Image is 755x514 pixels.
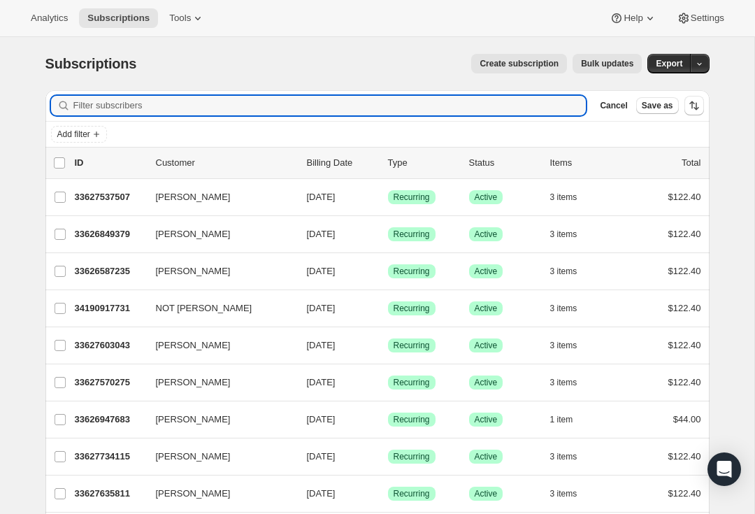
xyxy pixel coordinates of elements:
[394,340,430,351] span: Recurring
[75,299,701,318] div: 34190917731NOT [PERSON_NAME][DATE]SuccessRecurringSuccessActive3 items$122.40
[307,303,336,313] span: [DATE]
[550,377,577,388] span: 3 items
[475,414,498,425] span: Active
[668,192,701,202] span: $122.40
[148,408,287,431] button: [PERSON_NAME]
[75,413,145,427] p: 33626947683
[471,54,567,73] button: Create subscription
[394,451,430,462] span: Recurring
[550,187,593,207] button: 3 items
[148,223,287,245] button: [PERSON_NAME]
[550,303,577,314] span: 3 items
[550,192,577,203] span: 3 items
[87,13,150,24] span: Subscriptions
[673,414,701,424] span: $44.00
[75,410,701,429] div: 33626947683[PERSON_NAME][DATE]SuccessRecurringSuccessActive1 item$44.00
[475,229,498,240] span: Active
[307,414,336,424] span: [DATE]
[75,156,145,170] p: ID
[307,377,336,387] span: [DATE]
[691,13,724,24] span: Settings
[550,488,577,499] span: 3 items
[161,8,213,28] button: Tools
[307,229,336,239] span: [DATE]
[307,451,336,462] span: [DATE]
[600,100,627,111] span: Cancel
[394,266,430,277] span: Recurring
[668,8,733,28] button: Settings
[668,488,701,499] span: $122.40
[45,56,137,71] span: Subscriptions
[550,410,589,429] button: 1 item
[636,97,679,114] button: Save as
[156,190,231,204] span: [PERSON_NAME]
[169,13,191,24] span: Tools
[480,58,559,69] span: Create subscription
[550,299,593,318] button: 3 items
[684,96,704,115] button: Sort the results
[668,266,701,276] span: $122.40
[394,488,430,499] span: Recurring
[394,192,430,203] span: Recurring
[550,484,593,504] button: 3 items
[594,97,633,114] button: Cancel
[475,377,498,388] span: Active
[475,192,498,203] span: Active
[148,371,287,394] button: [PERSON_NAME]
[394,303,430,314] span: Recurring
[668,451,701,462] span: $122.40
[307,488,336,499] span: [DATE]
[656,58,682,69] span: Export
[550,224,593,244] button: 3 items
[550,414,573,425] span: 1 item
[475,340,498,351] span: Active
[73,96,587,115] input: Filter subscribers
[307,266,336,276] span: [DATE]
[156,450,231,464] span: [PERSON_NAME]
[642,100,673,111] span: Save as
[79,8,158,28] button: Subscriptions
[573,54,642,73] button: Bulk updates
[75,264,145,278] p: 33626587235
[550,447,593,466] button: 3 items
[307,192,336,202] span: [DATE]
[75,301,145,315] p: 34190917731
[550,229,577,240] span: 3 items
[550,262,593,281] button: 3 items
[307,156,377,170] p: Billing Date
[75,487,145,501] p: 33627635811
[156,487,231,501] span: [PERSON_NAME]
[75,376,145,390] p: 33627570275
[601,8,665,28] button: Help
[394,414,430,425] span: Recurring
[550,266,577,277] span: 3 items
[550,451,577,462] span: 3 items
[75,373,701,392] div: 33627570275[PERSON_NAME][DATE]SuccessRecurringSuccessActive3 items$122.40
[148,334,287,357] button: [PERSON_NAME]
[148,483,287,505] button: [PERSON_NAME]
[307,340,336,350] span: [DATE]
[75,338,145,352] p: 33627603043
[31,13,68,24] span: Analytics
[75,224,701,244] div: 33626849379[PERSON_NAME][DATE]SuccessRecurringSuccessActive3 items$122.40
[148,445,287,468] button: [PERSON_NAME]
[475,303,498,314] span: Active
[469,156,539,170] p: Status
[156,376,231,390] span: [PERSON_NAME]
[75,447,701,466] div: 33627734115[PERSON_NAME][DATE]SuccessRecurringSuccessActive3 items$122.40
[475,266,498,277] span: Active
[581,58,633,69] span: Bulk updates
[148,186,287,208] button: [PERSON_NAME]
[75,484,701,504] div: 33627635811[PERSON_NAME][DATE]SuccessRecurringSuccessActive3 items$122.40
[156,156,296,170] p: Customer
[550,336,593,355] button: 3 items
[156,338,231,352] span: [PERSON_NAME]
[475,488,498,499] span: Active
[550,156,620,170] div: Items
[148,260,287,283] button: [PERSON_NAME]
[647,54,691,73] button: Export
[51,126,107,143] button: Add filter
[550,340,577,351] span: 3 items
[682,156,700,170] p: Total
[475,451,498,462] span: Active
